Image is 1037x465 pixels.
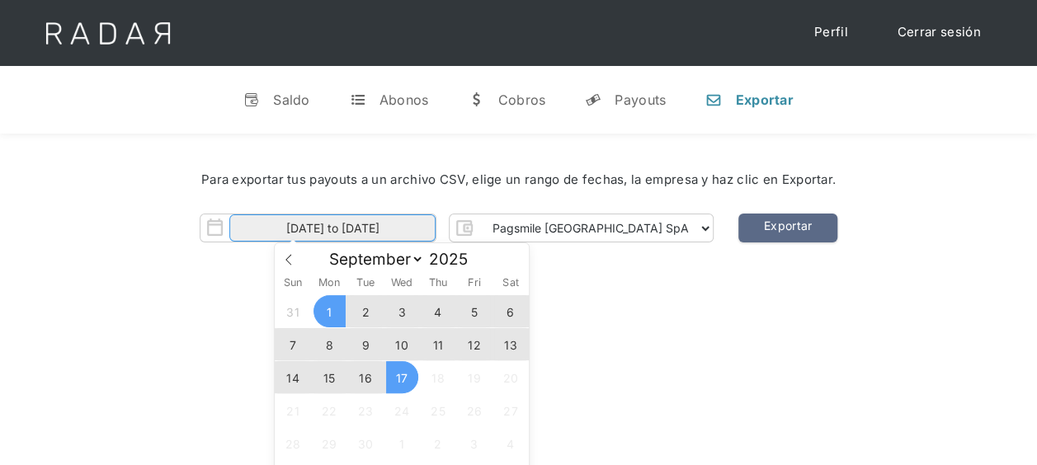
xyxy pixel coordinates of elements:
span: September 23, 2025 [350,394,382,426]
a: Perfil [798,16,865,49]
span: September 12, 2025 [458,328,490,360]
span: October 4, 2025 [494,427,526,459]
span: September 27, 2025 [494,394,526,426]
span: Sat [493,278,529,289]
div: Exportar [735,92,793,108]
div: Abonos [379,92,429,108]
span: September 11, 2025 [422,328,455,360]
span: September 5, 2025 [458,295,490,327]
select: Month [321,249,424,270]
span: Tue [347,278,384,289]
span: September 25, 2025 [422,394,455,426]
div: Payouts [615,92,666,108]
div: Para exportar tus payouts a un archivo CSV, elige un rango de fechas, la empresa y haz clic en Ex... [49,171,988,190]
span: August 31, 2025 [277,295,309,327]
span: September 18, 2025 [422,361,455,393]
span: September 9, 2025 [350,328,382,360]
div: Cobros [497,92,545,108]
span: September 29, 2025 [313,427,346,459]
span: September 16, 2025 [350,361,382,393]
span: September 26, 2025 [458,394,490,426]
span: September 14, 2025 [277,361,309,393]
div: y [585,92,601,108]
span: September 20, 2025 [494,361,526,393]
span: September 4, 2025 [422,295,455,327]
a: Cerrar sesión [881,16,997,49]
span: September 19, 2025 [458,361,490,393]
span: September 17, 2025 [386,361,418,393]
span: September 30, 2025 [350,427,382,459]
div: v [243,92,260,108]
div: w [468,92,484,108]
a: Exportar [738,214,837,242]
span: September 7, 2025 [277,328,309,360]
span: September 3, 2025 [386,295,418,327]
div: t [350,92,366,108]
form: Form [200,214,714,242]
span: September 21, 2025 [277,394,309,426]
span: Mon [311,278,347,289]
span: Thu [420,278,456,289]
span: September 10, 2025 [386,328,418,360]
span: September 15, 2025 [313,361,346,393]
span: Wed [384,278,420,289]
span: September 2, 2025 [350,295,382,327]
span: September 8, 2025 [313,328,346,360]
span: September 28, 2025 [277,427,309,459]
span: October 1, 2025 [386,427,418,459]
div: Saldo [273,92,310,108]
span: September 6, 2025 [494,295,526,327]
span: October 3, 2025 [458,427,490,459]
span: September 24, 2025 [386,394,418,426]
span: September 22, 2025 [313,394,346,426]
span: Sun [275,278,311,289]
span: October 2, 2025 [422,427,455,459]
div: n [705,92,722,108]
span: September 1, 2025 [313,295,346,327]
span: September 13, 2025 [494,328,526,360]
span: Fri [456,278,493,289]
input: Year [424,250,483,269]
